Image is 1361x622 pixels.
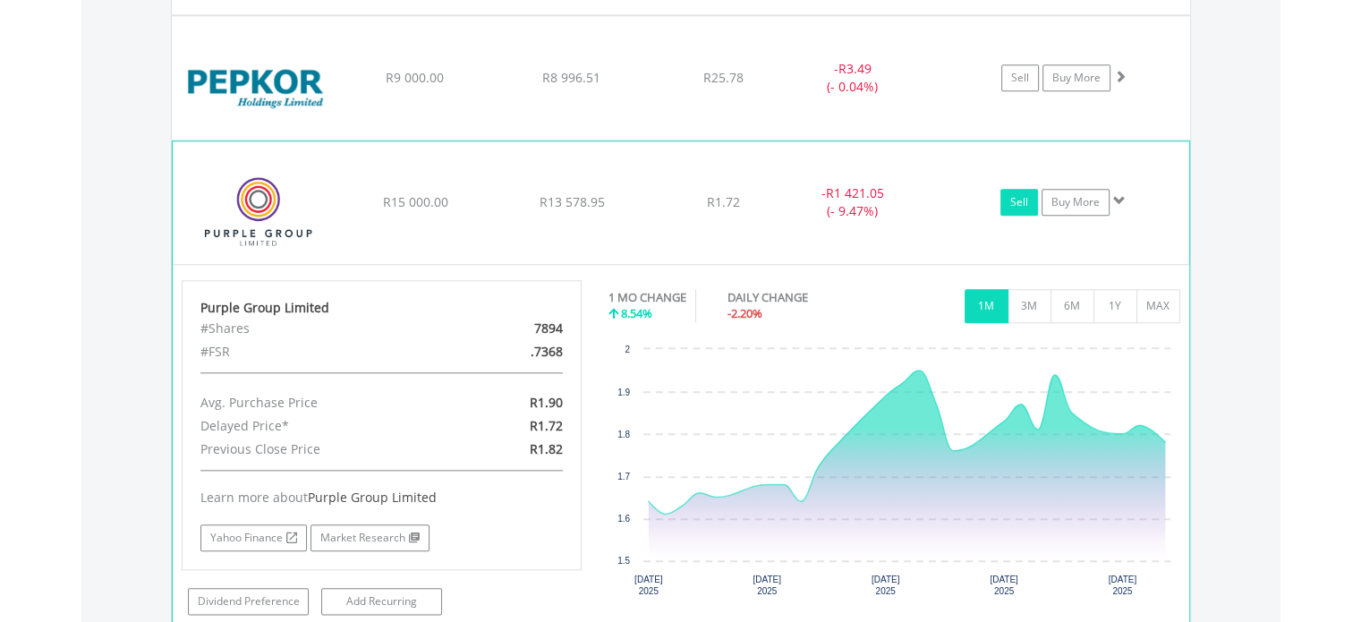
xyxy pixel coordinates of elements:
a: Add Recurring [321,588,442,615]
a: Yahoo Finance [200,524,307,551]
div: - (- 0.04%) [786,60,921,96]
text: 1.6 [617,514,630,524]
text: 1.8 [617,430,630,439]
div: Learn more about [200,489,564,507]
span: R1.72 [530,417,563,434]
span: R3.49 [838,60,872,77]
text: [DATE] 2025 [634,575,663,596]
svg: Interactive chart [608,340,1179,609]
div: #Shares [187,317,447,340]
text: 1.7 [617,472,630,481]
button: MAX [1136,289,1180,323]
a: Buy More [1042,64,1110,91]
div: .7368 [447,340,576,363]
div: Delayed Price* [187,414,447,438]
span: R9 000.00 [386,69,444,86]
div: - (- 9.47%) [785,184,919,220]
a: Market Research [310,524,430,551]
text: [DATE] 2025 [872,575,900,596]
button: 3M [1008,289,1051,323]
div: DAILY CHANGE [727,289,871,306]
span: R15 000.00 [382,193,447,210]
div: Previous Close Price [187,438,447,461]
text: 1.9 [617,388,630,397]
text: [DATE] 2025 [990,575,1018,596]
a: Dividend Preference [188,588,309,615]
span: R25.78 [703,69,744,86]
text: 2 [625,345,630,354]
a: Buy More [1042,189,1110,216]
button: 6M [1051,289,1094,323]
span: R1.82 [530,440,563,457]
text: 1.5 [617,556,630,566]
span: R1.72 [707,193,740,210]
span: R8 996.51 [542,69,600,86]
span: R1.90 [530,394,563,411]
span: R1 421.05 [825,184,883,201]
div: Avg. Purchase Price [187,391,447,414]
span: 8.54% [621,305,652,321]
text: [DATE] 2025 [753,575,781,596]
span: R13 578.95 [539,193,604,210]
text: [DATE] 2025 [1109,575,1137,596]
div: #FSR [187,340,447,363]
button: 1M [965,289,1008,323]
div: Purple Group Limited [200,299,564,317]
img: EQU.ZA.PPE.png [182,164,336,259]
span: Purple Group Limited [308,489,437,506]
div: 7894 [447,317,576,340]
span: -2.20% [727,305,762,321]
img: EQU.ZA.PPH.png [181,38,335,135]
button: 1Y [1093,289,1137,323]
a: Sell [1000,189,1038,216]
div: 1 MO CHANGE [608,289,686,306]
a: Sell [1001,64,1039,91]
div: Chart. Highcharts interactive chart. [608,340,1180,609]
